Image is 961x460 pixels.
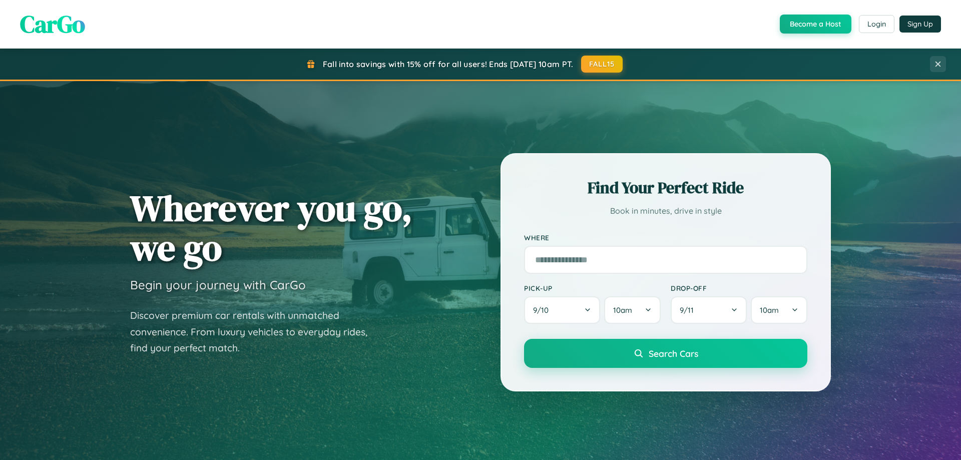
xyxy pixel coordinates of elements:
[524,177,807,199] h2: Find Your Perfect Ride
[581,56,623,73] button: FALL15
[780,15,851,34] button: Become a Host
[671,284,807,292] label: Drop-off
[613,305,632,315] span: 10am
[130,188,412,267] h1: Wherever you go, we go
[899,16,941,33] button: Sign Up
[323,59,574,69] span: Fall into savings with 15% off for all users! Ends [DATE] 10am PT.
[751,296,807,324] button: 10am
[859,15,894,33] button: Login
[649,348,698,359] span: Search Cars
[20,8,85,41] span: CarGo
[671,296,747,324] button: 9/11
[524,233,807,242] label: Where
[130,307,380,356] p: Discover premium car rentals with unmatched convenience. From luxury vehicles to everyday rides, ...
[130,277,306,292] h3: Begin your journey with CarGo
[524,339,807,368] button: Search Cars
[604,296,661,324] button: 10am
[524,284,661,292] label: Pick-up
[524,296,600,324] button: 9/10
[680,305,699,315] span: 9 / 11
[760,305,779,315] span: 10am
[533,305,554,315] span: 9 / 10
[524,204,807,218] p: Book in minutes, drive in style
